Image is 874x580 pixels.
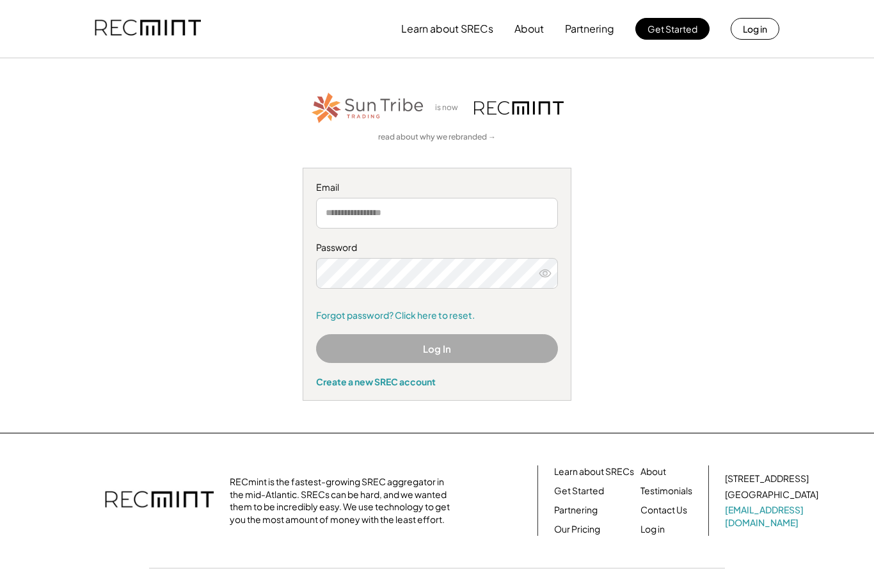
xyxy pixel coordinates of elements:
button: About [514,16,544,42]
button: Log in [731,18,779,40]
a: Get Started [554,485,604,497]
a: Testimonials [640,485,692,497]
button: Log In [316,334,558,363]
div: [STREET_ADDRESS] [725,472,809,485]
div: Password [316,241,558,254]
div: is now [432,102,468,113]
a: Partnering [554,504,598,517]
div: RECmint is the fastest-growing SREC aggregator in the mid-Atlantic. SRECs can be hard, and we wan... [230,476,457,526]
a: Learn about SRECs [554,465,634,478]
a: [EMAIL_ADDRESS][DOMAIN_NAME] [725,504,821,529]
a: About [640,465,666,478]
button: Get Started [635,18,710,40]
a: Log in [640,523,665,536]
img: recmint-logotype%403x.png [474,101,564,115]
img: STT_Horizontal_Logo%2B-%2BColor.png [310,90,425,125]
a: Forgot password? Click here to reset. [316,309,558,322]
img: recmint-logotype%403x.png [105,478,214,523]
div: Create a new SREC account [316,376,558,387]
div: [GEOGRAPHIC_DATA] [725,488,818,501]
button: Learn about SRECs [401,16,493,42]
a: Our Pricing [554,523,600,536]
a: read about why we rebranded → [378,132,496,143]
div: Email [316,181,558,194]
a: Contact Us [640,504,687,517]
button: Partnering [565,16,614,42]
img: recmint-logotype%403x.png [95,7,201,51]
